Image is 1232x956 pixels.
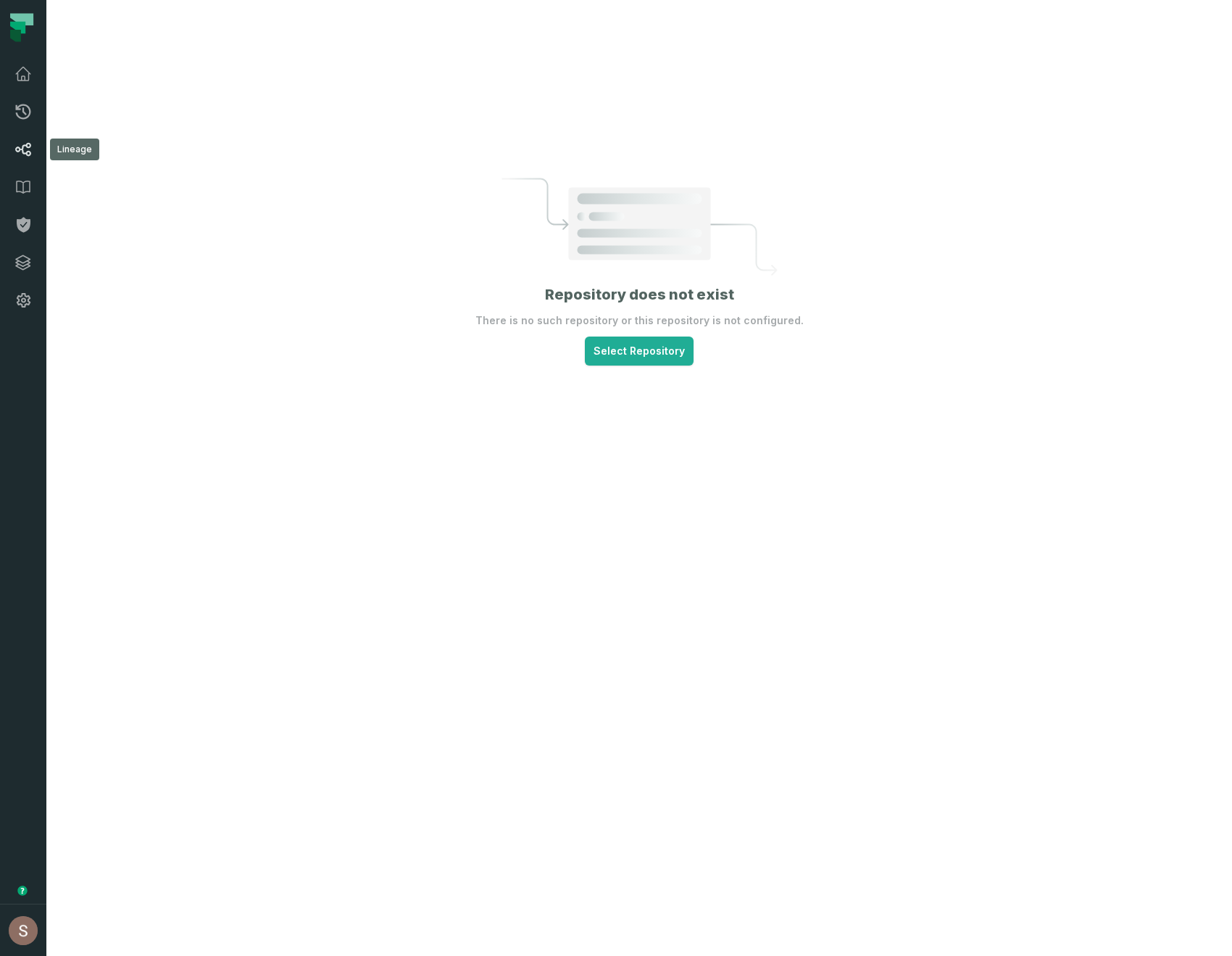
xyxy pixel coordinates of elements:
[475,313,804,328] p: There is no such repository or this repository is not configured.
[16,884,29,897] div: Tooltip anchor
[545,284,734,305] h1: Repository does not exist
[50,139,99,160] div: Lineage
[585,337,694,366] button: Select Repository
[9,916,38,945] img: avatar of Shay Gafniel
